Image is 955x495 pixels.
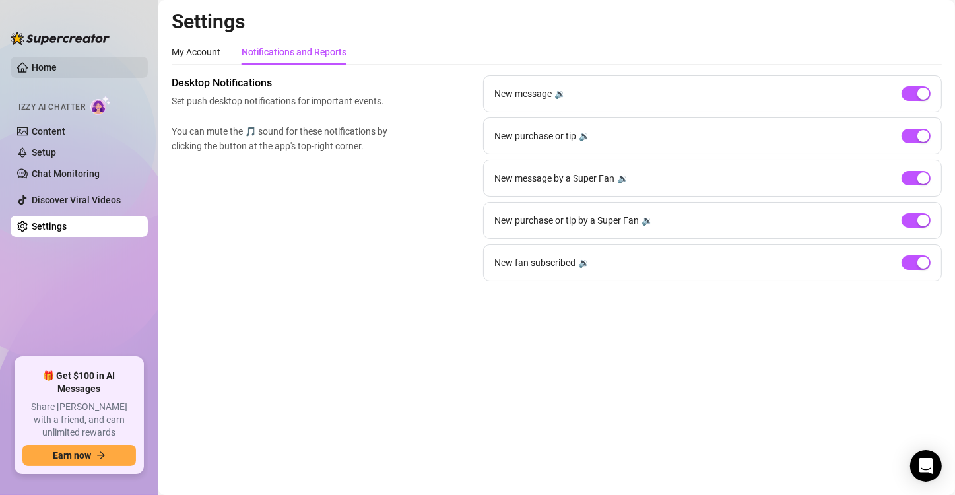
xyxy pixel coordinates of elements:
[11,32,110,45] img: logo-BBDzfeDw.svg
[32,147,56,158] a: Setup
[172,75,393,91] span: Desktop Notifications
[18,101,85,114] span: Izzy AI Chatter
[494,86,552,101] span: New message
[172,9,942,34] h2: Settings
[242,45,346,59] div: Notifications and Reports
[494,171,614,185] span: New message by a Super Fan
[32,221,67,232] a: Settings
[32,168,100,179] a: Chat Monitoring
[22,370,136,395] span: 🎁 Get $100 in AI Messages
[22,401,136,440] span: Share [PERSON_NAME] with a friend, and earn unlimited rewards
[642,213,653,228] div: 🔉
[32,126,65,137] a: Content
[579,129,590,143] div: 🔉
[494,213,639,228] span: New purchase or tip by a Super Fan
[32,62,57,73] a: Home
[554,86,566,101] div: 🔉
[494,255,576,270] span: New fan subscribed
[22,445,136,466] button: Earn nowarrow-right
[617,171,628,185] div: 🔉
[910,450,942,482] div: Open Intercom Messenger
[494,129,576,143] span: New purchase or tip
[172,124,393,153] span: You can mute the 🎵 sound for these notifications by clicking the button at the app's top-right co...
[578,255,589,270] div: 🔉
[32,195,121,205] a: Discover Viral Videos
[172,94,393,108] span: Set push desktop notifications for important events.
[172,45,220,59] div: My Account
[96,451,106,460] span: arrow-right
[53,450,91,461] span: Earn now
[90,96,111,115] img: AI Chatter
